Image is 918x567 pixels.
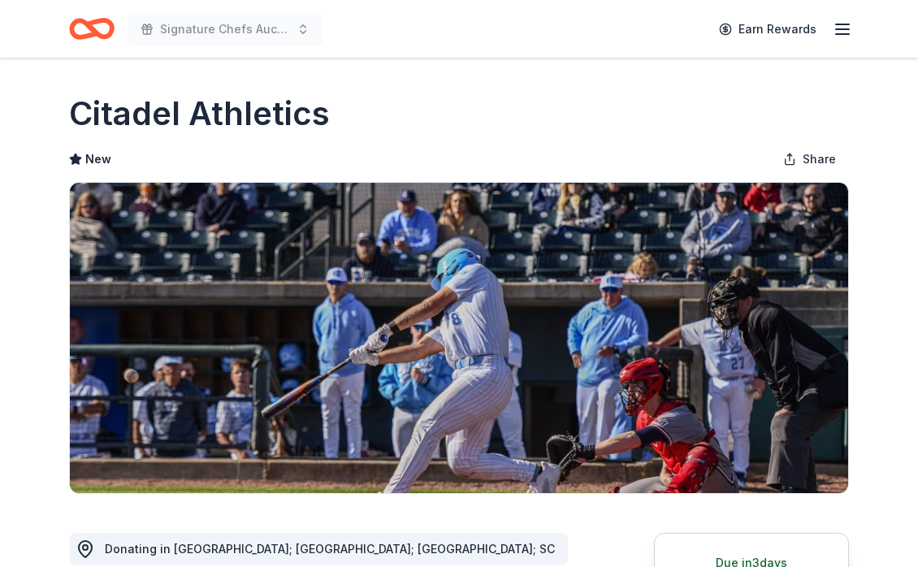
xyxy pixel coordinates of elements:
[770,143,849,175] button: Share
[128,13,323,45] button: Signature Chefs Auction: Feeding Motherhood [GEOGRAPHIC_DATA][US_STATE]
[803,149,836,169] span: Share
[69,10,115,48] a: Home
[160,19,290,39] span: Signature Chefs Auction: Feeding Motherhood [GEOGRAPHIC_DATA][US_STATE]
[105,542,555,556] span: Donating in [GEOGRAPHIC_DATA]; [GEOGRAPHIC_DATA]; [GEOGRAPHIC_DATA]; SC
[709,15,826,44] a: Earn Rewards
[70,183,848,493] img: Image for Citadel Athletics
[69,91,330,136] h1: Citadel Athletics
[85,149,111,169] span: New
